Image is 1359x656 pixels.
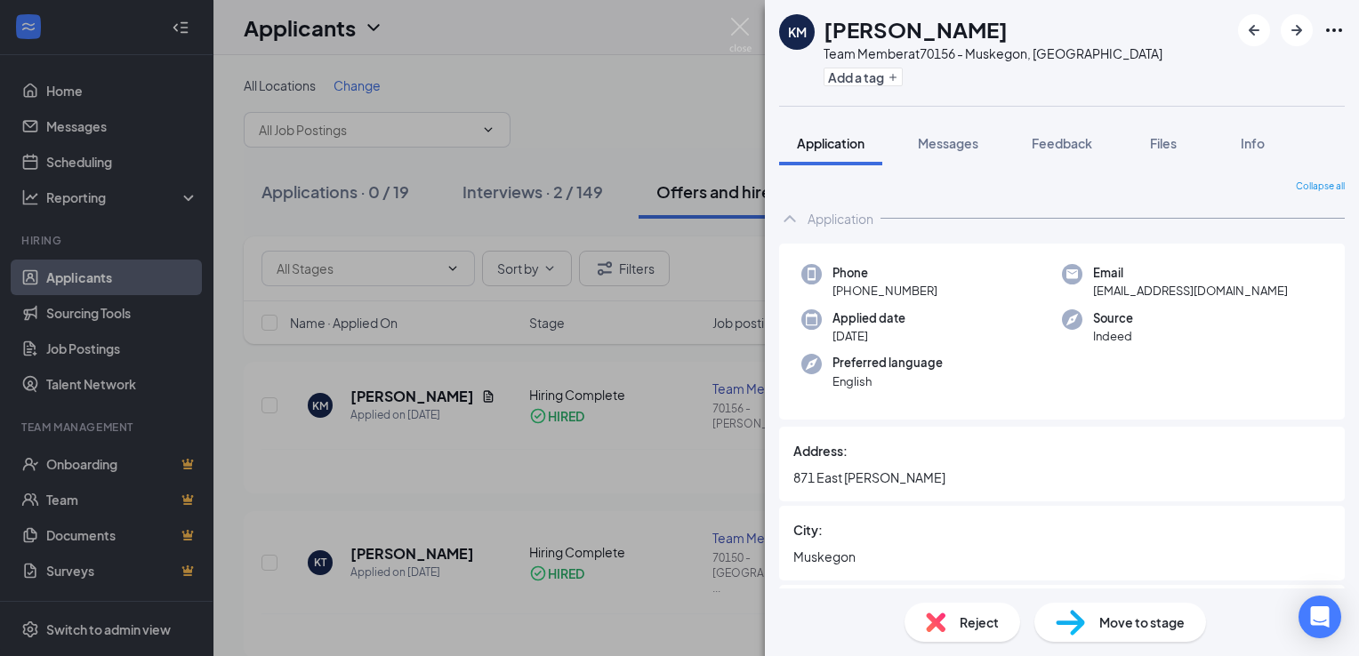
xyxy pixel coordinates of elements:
[824,68,903,86] button: PlusAdd a tag
[832,282,937,300] span: [PHONE_NUMBER]
[1238,14,1270,46] button: ArrowLeftNew
[888,72,898,83] svg: Plus
[1093,264,1288,282] span: Email
[793,441,848,460] span: Address:
[824,44,1162,62] div: Team Member at 70156 - Muskegon, [GEOGRAPHIC_DATA]
[832,327,905,345] span: [DATE]
[1243,20,1265,41] svg: ArrowLeftNew
[832,264,937,282] span: Phone
[793,468,1331,487] span: 871 East [PERSON_NAME]
[1241,135,1265,151] span: Info
[793,520,823,540] span: City:
[1299,596,1341,638] div: Open Intercom Messenger
[1286,20,1307,41] svg: ArrowRight
[788,23,807,41] div: KM
[1296,180,1345,194] span: Collapse all
[918,135,978,151] span: Messages
[1093,309,1133,327] span: Source
[1099,612,1185,632] span: Move to stage
[793,547,1331,566] span: Muskegon
[960,612,999,632] span: Reject
[1093,282,1288,300] span: [EMAIL_ADDRESS][DOMAIN_NAME]
[779,208,800,229] svg: ChevronUp
[1150,135,1177,151] span: Files
[808,210,873,228] div: Application
[1032,135,1092,151] span: Feedback
[832,354,943,372] span: Preferred language
[1093,327,1133,345] span: Indeed
[797,135,864,151] span: Application
[824,14,1008,44] h1: [PERSON_NAME]
[1323,20,1345,41] svg: Ellipses
[1281,14,1313,46] button: ArrowRight
[832,372,943,390] span: English
[832,309,905,327] span: Applied date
